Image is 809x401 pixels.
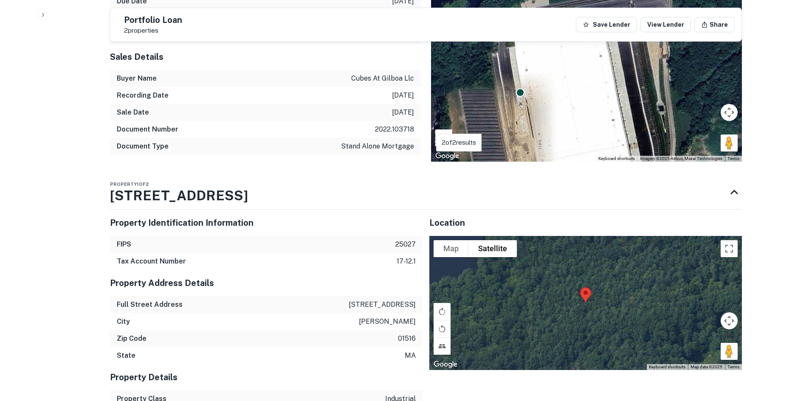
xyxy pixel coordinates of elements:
p: stand alone mortgage [341,141,414,151]
h6: Tax Account Number [117,256,186,266]
h5: Portfolio Loan [124,16,182,24]
p: 2022.103718 [375,124,414,135]
p: [STREET_ADDRESS] [349,300,416,310]
span: Property 1 of 2 [110,182,149,187]
h6: Recording Date [117,90,169,101]
p: [DATE] [392,90,414,101]
button: Rotate map clockwise [434,303,451,320]
button: Drag Pegman onto the map to open Street View [721,135,738,151]
button: Tilt map [435,129,452,146]
h5: Sales Details [110,50,421,63]
a: View Lender [640,17,691,32]
span: Map data ©2025 [691,365,722,369]
h5: Location [429,216,742,229]
button: Map camera controls [721,104,738,121]
h5: Property Identification Information [110,216,423,229]
p: 2 properties [124,27,182,34]
button: Tilt map [434,338,451,355]
button: Show satellite imagery [468,240,517,257]
h6: City [117,317,130,327]
h6: Full Street Address [117,300,183,310]
h5: Property Details [110,371,423,384]
p: 17-12.1 [397,256,416,266]
button: Show street map [434,240,468,257]
a: Terms (opens in new tab) [727,156,739,161]
button: Save Lender [576,17,637,32]
span: Imagery ©2025 Airbus, Maxar Technologies [640,156,722,161]
p: [DATE] [392,107,414,118]
button: Toggle fullscreen view [721,240,738,257]
div: Property1of2[STREET_ADDRESS] [110,175,742,209]
h6: State [117,351,135,361]
a: Terms (opens in new tab) [727,365,739,369]
p: cubes at gilboa llc [351,73,414,84]
iframe: Chat Widget [767,333,809,374]
button: Keyboard shortcuts [649,364,685,370]
button: Keyboard shortcuts [598,156,635,162]
a: Open this area in Google Maps (opens a new window) [433,151,461,162]
h6: Document Number [117,124,178,135]
h6: Document Type [117,141,169,151]
img: Google [431,359,459,370]
h6: FIPS [117,239,131,250]
button: Map camera controls [721,312,738,329]
p: 01516 [398,334,416,344]
img: Google [433,151,461,162]
button: Drag Pegman onto the map to open Street View [721,343,738,360]
h5: Property Address Details [110,277,423,289]
p: 25027 [395,239,416,250]
h6: Sale Date [117,107,149,118]
a: Open this area in Google Maps (opens a new window) [431,359,459,370]
p: ma [405,351,416,361]
button: Share [694,17,735,32]
p: [PERSON_NAME] [359,317,416,327]
h6: Buyer Name [117,73,157,84]
p: 2 of 2 results [442,137,476,148]
h3: [STREET_ADDRESS] [110,185,248,206]
button: Rotate map counterclockwise [434,320,451,337]
h6: Zip Code [117,334,147,344]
